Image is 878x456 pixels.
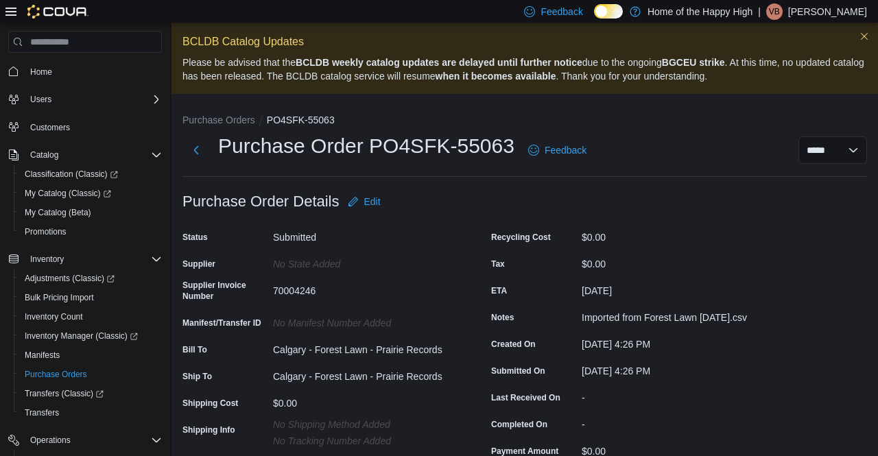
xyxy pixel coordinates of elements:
[182,317,261,328] label: Manifest/Transfer ID
[19,405,162,421] span: Transfers
[582,253,766,269] div: $0.00
[3,145,167,165] button: Catalog
[19,328,162,344] span: Inventory Manager (Classic)
[19,166,123,182] a: Classification (Classic)
[19,347,65,363] a: Manifests
[14,222,167,241] button: Promotions
[19,289,162,306] span: Bulk Pricing Import
[25,226,67,237] span: Promotions
[19,405,64,421] a: Transfers
[25,273,115,284] span: Adjustments (Classic)
[3,61,167,81] button: Home
[491,365,545,376] label: Submitted On
[766,3,783,20] div: Victoria Bianchini
[30,149,58,160] span: Catalog
[25,169,118,180] span: Classification (Classic)
[19,270,120,287] a: Adjustments (Classic)
[491,259,505,269] label: Tax
[14,288,167,307] button: Bulk Pricing Import
[296,57,582,68] strong: BCLDB weekly catalog updates are delayed until further notice
[19,204,97,221] a: My Catalog (Beta)
[25,64,58,80] a: Home
[491,312,514,323] label: Notes
[758,3,761,20] p: |
[14,165,167,184] a: Classification (Classic)
[273,312,457,328] div: No Manifest Number added
[273,392,457,409] div: $0.00
[491,339,536,350] label: Created On
[25,369,87,380] span: Purchase Orders
[182,193,340,210] h3: Purchase Order Details
[19,166,162,182] span: Classification (Classic)
[182,232,208,243] label: Status
[541,5,582,19] span: Feedback
[14,403,167,422] button: Transfers
[182,34,867,50] p: BCLDB Catalog Updates
[582,280,766,296] div: [DATE]
[14,184,167,203] a: My Catalog (Classic)
[27,5,88,19] img: Cova
[14,326,167,346] a: Inventory Manager (Classic)
[19,328,143,344] a: Inventory Manager (Classic)
[769,3,780,20] span: VB
[25,62,162,80] span: Home
[582,307,766,323] div: Imported from Forest Lawn [DATE].csv
[14,365,167,384] button: Purchase Orders
[182,259,215,269] label: Supplier
[25,207,91,218] span: My Catalog (Beta)
[856,28,873,45] button: Dismiss this callout
[25,251,162,267] span: Inventory
[25,91,57,108] button: Users
[14,384,167,403] a: Transfers (Classic)
[273,253,457,269] div: No State added
[491,232,551,243] label: Recycling Cost
[25,188,111,199] span: My Catalog (Classic)
[25,251,69,267] button: Inventory
[19,347,162,363] span: Manifests
[14,307,167,326] button: Inventory Count
[19,185,162,202] span: My Catalog (Classic)
[182,424,235,435] label: Shipping Info
[25,432,162,448] span: Operations
[182,113,867,130] nav: An example of EuiBreadcrumbs
[19,270,162,287] span: Adjustments (Classic)
[662,57,725,68] strong: BGCEU strike
[19,289,99,306] a: Bulk Pricing Import
[25,311,83,322] span: Inventory Count
[25,350,60,361] span: Manifests
[14,203,167,222] button: My Catalog (Beta)
[25,119,162,136] span: Customers
[273,419,457,430] p: No Shipping Method added
[25,147,162,163] span: Catalog
[582,413,766,430] div: -
[364,195,381,208] span: Edit
[342,188,386,215] button: Edit
[545,143,586,157] span: Feedback
[25,432,76,448] button: Operations
[273,226,457,243] div: Submitted
[25,388,104,399] span: Transfers (Classic)
[273,280,457,296] div: 70004246
[19,385,162,402] span: Transfers (Classic)
[182,371,212,382] label: Ship To
[25,331,138,341] span: Inventory Manager (Classic)
[3,117,167,137] button: Customers
[218,132,514,160] h1: Purchase Order PO4SFK-55063
[25,147,64,163] button: Catalog
[491,419,547,430] label: Completed On
[182,398,238,409] label: Shipping Cost
[30,254,64,265] span: Inventory
[182,344,207,355] label: Bill To
[182,136,210,164] button: Next
[3,431,167,450] button: Operations
[582,360,766,376] div: [DATE] 4:26 PM
[14,346,167,365] button: Manifests
[30,122,70,133] span: Customers
[19,385,109,402] a: Transfers (Classic)
[19,309,88,325] a: Inventory Count
[436,71,556,82] strong: when it becomes available
[182,115,255,125] button: Purchase Orders
[523,136,592,164] a: Feedback
[582,333,766,350] div: [DATE] 4:26 PM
